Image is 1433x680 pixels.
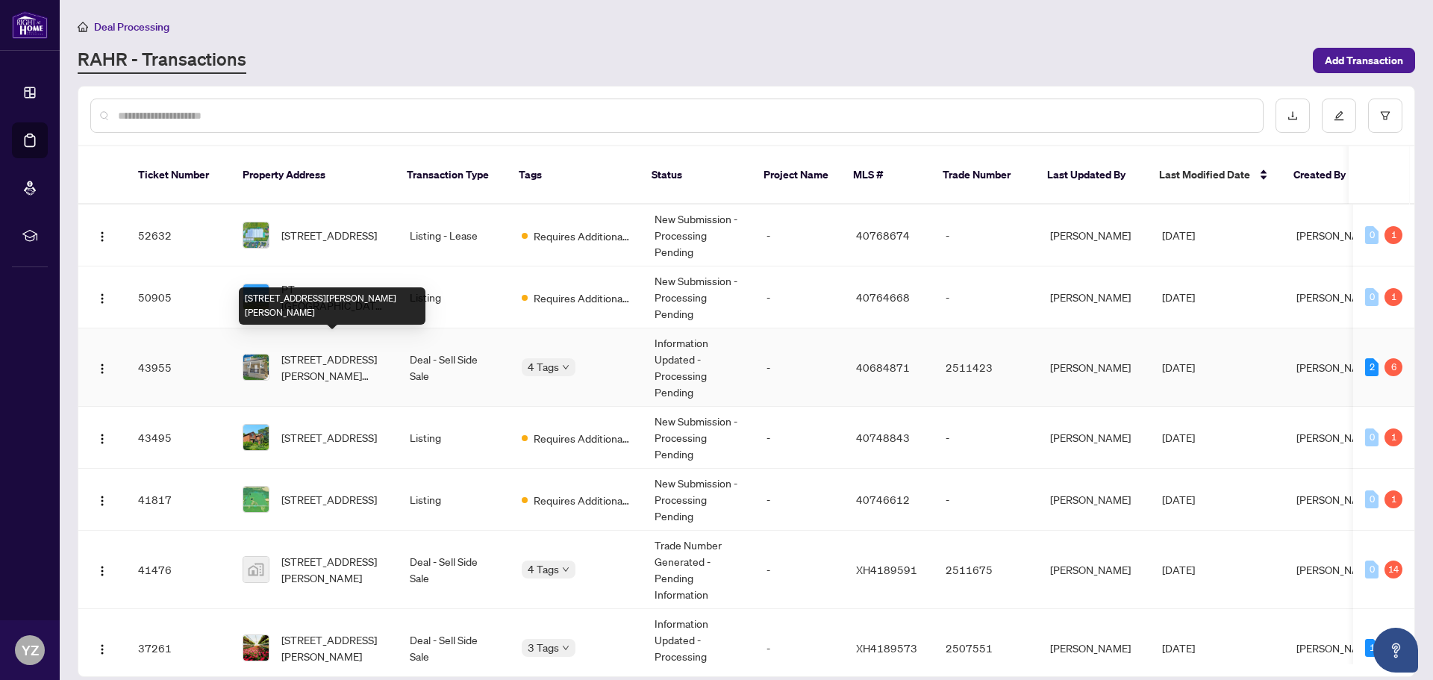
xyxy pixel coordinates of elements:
td: Deal - Sell Side Sale [398,328,510,407]
td: [PERSON_NAME] [1038,266,1150,328]
img: Logo [96,363,108,375]
span: Requires Additional Docs [534,492,631,508]
td: Trade Number Generated - Pending Information [643,531,755,609]
span: [PERSON_NAME] [1296,431,1377,444]
img: thumbnail-img [243,425,269,450]
td: 2511675 [934,531,1038,609]
td: - [755,469,844,531]
img: thumbnail-img [243,635,269,661]
span: [PERSON_NAME] [1296,228,1377,242]
button: Logo [90,558,114,581]
span: Requires Additional Docs [534,290,631,306]
button: filter [1368,99,1402,133]
a: RAHR - Transactions [78,47,246,74]
span: [DATE] [1162,641,1195,655]
div: 1 [1365,639,1379,657]
img: thumbnail-img [243,557,269,582]
img: thumbnail-img [243,487,269,512]
th: Tags [507,146,640,205]
span: [DATE] [1162,431,1195,444]
img: Logo [96,565,108,577]
th: Status [640,146,752,205]
img: thumbnail-img [243,222,269,248]
span: PT [GEOGRAPHIC_DATA][STREET_ADDRESS] [281,281,386,314]
td: New Submission - Processing Pending [643,407,755,469]
td: 43955 [126,328,231,407]
td: Deal - Sell Side Sale [398,531,510,609]
button: Logo [90,425,114,449]
img: logo [12,11,48,39]
span: [STREET_ADDRESS] [281,429,377,446]
td: [PERSON_NAME] [1038,531,1150,609]
td: [PERSON_NAME] [1038,205,1150,266]
td: 2511423 [934,328,1038,407]
td: - [934,407,1038,469]
span: XH4189573 [856,641,917,655]
td: - [755,266,844,328]
td: - [934,205,1038,266]
div: 0 [1365,288,1379,306]
td: [PERSON_NAME] [1038,407,1150,469]
div: 1 [1384,490,1402,508]
td: - [755,205,844,266]
td: New Submission - Processing Pending [643,469,755,531]
button: Logo [90,636,114,660]
img: thumbnail-img [243,355,269,380]
td: - [934,469,1038,531]
span: [STREET_ADDRESS][PERSON_NAME] [281,553,386,586]
td: 41817 [126,469,231,531]
th: Created By [1281,146,1371,205]
img: thumbnail-img [243,284,269,310]
div: 2 [1365,358,1379,376]
span: home [78,22,88,32]
span: 40764668 [856,290,910,304]
img: Logo [96,231,108,243]
th: Trade Number [931,146,1035,205]
div: 0 [1365,490,1379,508]
button: edit [1322,99,1356,133]
span: [PERSON_NAME] [1296,641,1377,655]
td: 41476 [126,531,231,609]
span: YZ [22,640,39,661]
div: 0 [1365,428,1379,446]
span: down [562,644,569,652]
th: Last Updated By [1035,146,1147,205]
td: - [755,407,844,469]
span: Add Transaction [1325,49,1403,72]
button: Logo [90,487,114,511]
span: edit [1334,110,1344,121]
span: Requires Additional Docs [534,430,631,446]
span: [DATE] [1162,493,1195,506]
td: Listing [398,407,510,469]
td: Information Updated - Processing Pending [643,328,755,407]
span: [STREET_ADDRESS] [281,227,377,243]
td: 43495 [126,407,231,469]
td: - [934,266,1038,328]
td: - [755,328,844,407]
span: down [562,566,569,573]
div: 6 [1384,358,1402,376]
span: Requires Additional Docs [534,228,631,244]
div: 0 [1365,226,1379,244]
th: Project Name [752,146,841,205]
span: [DATE] [1162,228,1195,242]
span: Last Modified Date [1159,166,1250,183]
th: Ticket Number [126,146,231,205]
th: Property Address [231,146,395,205]
span: [PERSON_NAME] [1296,290,1377,304]
button: Logo [90,355,114,379]
button: Open asap [1373,628,1418,673]
td: [PERSON_NAME] [1038,328,1150,407]
span: download [1287,110,1298,121]
span: down [562,364,569,371]
span: Deal Processing [94,20,169,34]
td: 50905 [126,266,231,328]
span: 40684871 [856,361,910,374]
span: [DATE] [1162,563,1195,576]
div: 1 [1384,428,1402,446]
span: XH4189591 [856,563,917,576]
td: New Submission - Processing Pending [643,266,755,328]
td: New Submission - Processing Pending [643,205,755,266]
button: Logo [90,223,114,247]
th: Transaction Type [395,146,507,205]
